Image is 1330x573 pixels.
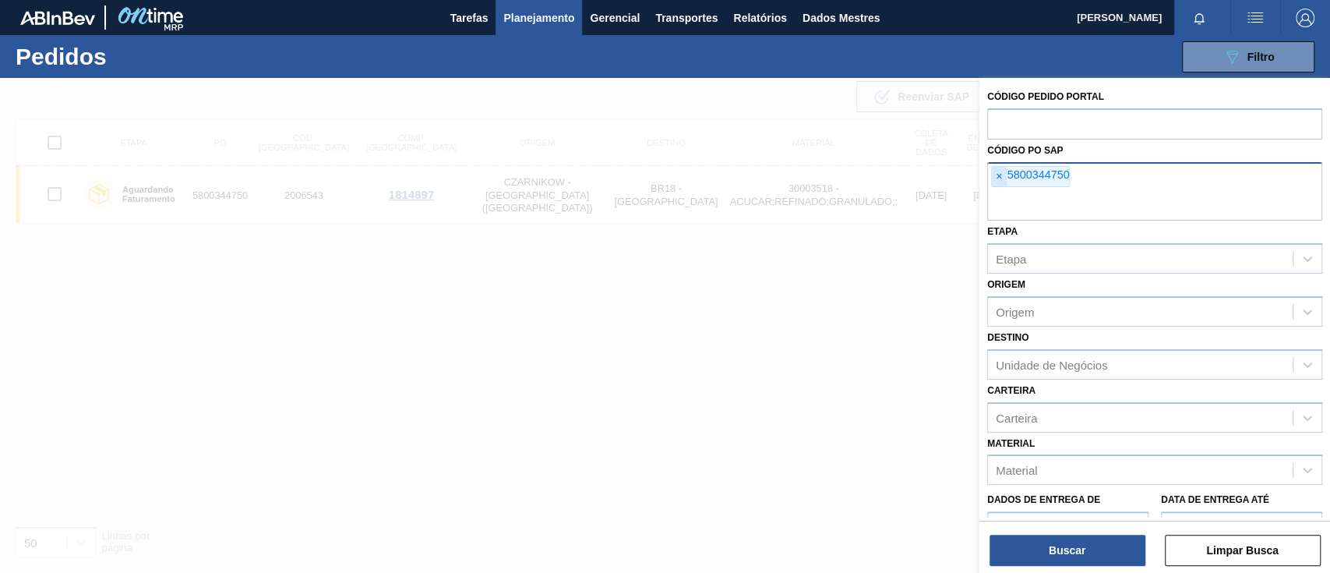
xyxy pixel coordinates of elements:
[1174,7,1224,29] button: Notificações
[987,226,1018,237] font: Etapa
[503,12,574,24] font: Planejamento
[1161,494,1269,505] font: Data de Entrega até
[733,12,786,24] font: Relatórios
[996,170,1002,182] font: ×
[1246,9,1265,27] img: ações do usuário
[987,494,1100,505] font: Dados de Entrega de
[987,332,1028,343] font: Destino
[655,12,718,24] font: Transportes
[987,438,1035,449] font: Material
[1077,12,1162,23] font: [PERSON_NAME]
[996,358,1107,371] font: Unidade de Negócios
[1182,41,1314,73] button: Filtro
[996,253,1026,266] font: Etapa
[996,411,1037,424] font: Carteira
[1296,9,1314,27] img: Sair
[996,464,1037,477] font: Material
[1247,51,1275,63] font: Filtro
[987,279,1025,290] font: Origem
[803,12,880,24] font: Dados Mestres
[987,511,1148,543] input: dd/mm/aaaa
[450,12,489,24] font: Tarefas
[1161,511,1322,543] input: dd/mm/aaaa
[996,306,1034,319] font: Origem
[987,385,1035,396] font: Carteira
[987,145,1063,156] font: Código PO SAP
[987,91,1104,102] font: Código Pedido Portal
[20,11,95,25] img: TNhmsLtSVTkK8tSr43FrP2fwEKptu5GPRR3wAAAABJRU5ErkJggg==
[590,12,640,24] font: Gerencial
[16,44,107,69] font: Pedidos
[1007,168,1069,181] font: 5800344750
